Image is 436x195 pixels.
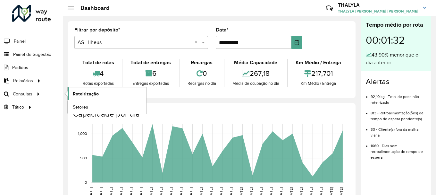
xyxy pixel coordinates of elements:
label: Filtrar por depósito [74,26,120,34]
div: Km Médio / Entrega [289,80,348,87]
div: Entregas exportadas [124,80,177,87]
a: Setores [68,101,146,113]
li: 33 - Cliente(s) fora da malha viária [371,122,426,138]
li: 813 - Retroalimentação(ões) de tempo de espera pendente(s) [371,105,426,122]
h2: Dashboard [74,4,110,12]
div: 4 [76,66,120,80]
span: Tático [12,104,24,111]
li: 1660 - Dias sem retroalimentação de tempo de espera [371,138,426,160]
span: Painel de Sugestão [13,51,51,58]
div: Total de entregas [124,59,177,66]
div: Recargas no dia [181,80,222,87]
text: 500 [80,156,87,160]
div: Total de rotas [76,59,120,66]
div: 6 [124,66,177,80]
h3: THALYLA [338,2,418,8]
text: 1,000 [78,132,87,136]
h4: Capacidade por dia [73,110,349,119]
div: Km Médio / Entrega [289,59,348,66]
span: Setores [73,104,88,111]
div: Recargas [181,59,222,66]
a: Roteirização [68,87,146,100]
span: THALYLA [PERSON_NAME] [PERSON_NAME] [338,8,418,14]
a: Contato Rápido [323,1,336,15]
div: Média Capacidade [226,59,285,66]
span: Clear all [195,39,200,46]
div: 267,18 [226,66,285,80]
div: 217,701 [289,66,348,80]
h4: Alertas [366,77,426,86]
text: 0 [85,180,87,184]
div: 0 [181,66,222,80]
div: 43,90% menor que o dia anterior [366,51,426,66]
span: Relatórios [13,77,33,84]
div: Tempo médio por rota [366,21,426,29]
div: Média de ocupação no dia [226,80,285,87]
label: Data [216,26,229,34]
span: Roteirização [73,91,99,97]
div: Rotas exportadas [76,80,120,87]
span: Painel [14,38,26,45]
button: Choose Date [291,36,302,49]
span: Pedidos [12,64,28,71]
div: 00:01:32 [366,29,426,51]
span: Consultas [13,91,32,97]
li: 92,10 kg - Total de peso não roteirizado [371,89,426,105]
